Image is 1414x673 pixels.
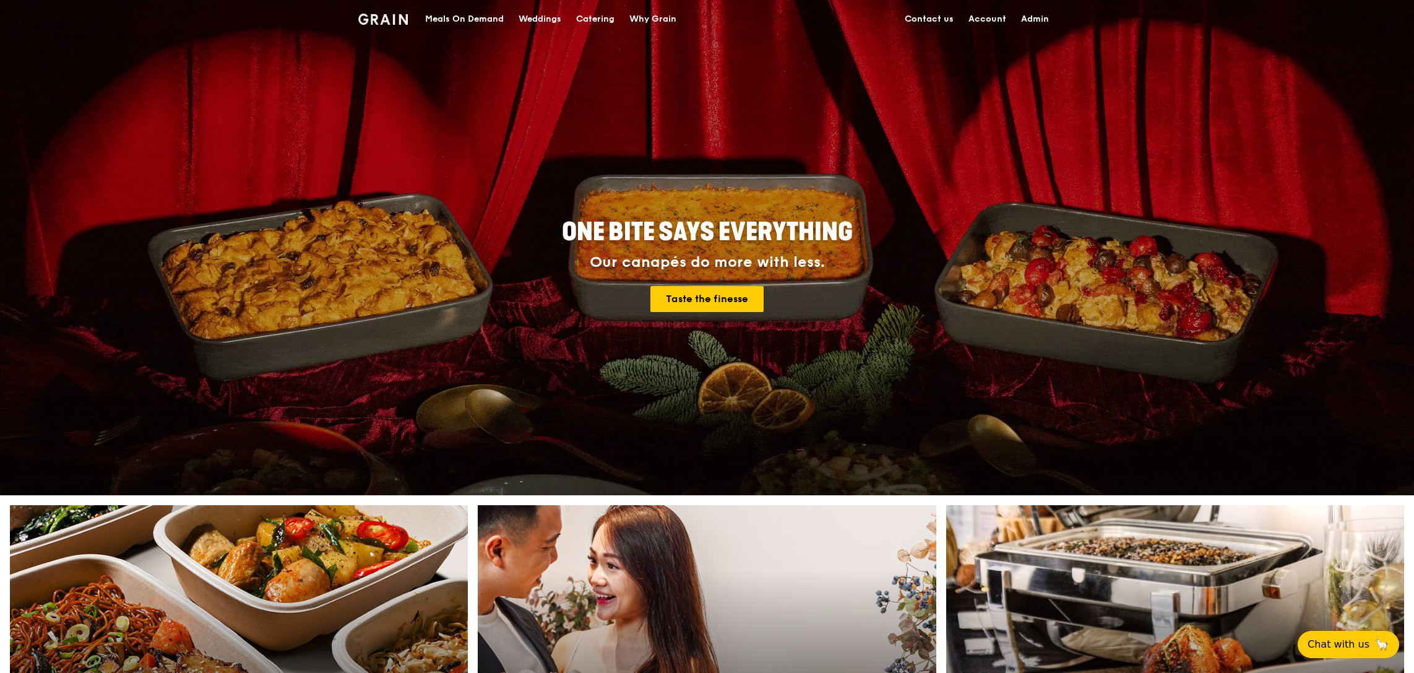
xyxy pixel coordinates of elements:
div: Weddings [519,1,561,38]
div: Meals On Demand [425,1,504,38]
span: 🦙 [1374,637,1389,652]
span: Chat with us [1308,637,1369,652]
a: Admin [1014,1,1056,38]
button: Chat with us🦙 [1298,631,1399,658]
div: Catering [576,1,614,38]
a: Why Grain [622,1,684,38]
div: Why Grain [629,1,676,38]
a: Account [961,1,1014,38]
a: Weddings [511,1,569,38]
img: Grain [358,14,408,25]
span: ONE BITE SAYS EVERYTHING [562,217,853,247]
a: Taste the finesse [650,286,764,312]
div: Our canapés do more with less. [485,254,930,271]
a: Contact us [897,1,961,38]
a: Catering [569,1,622,38]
